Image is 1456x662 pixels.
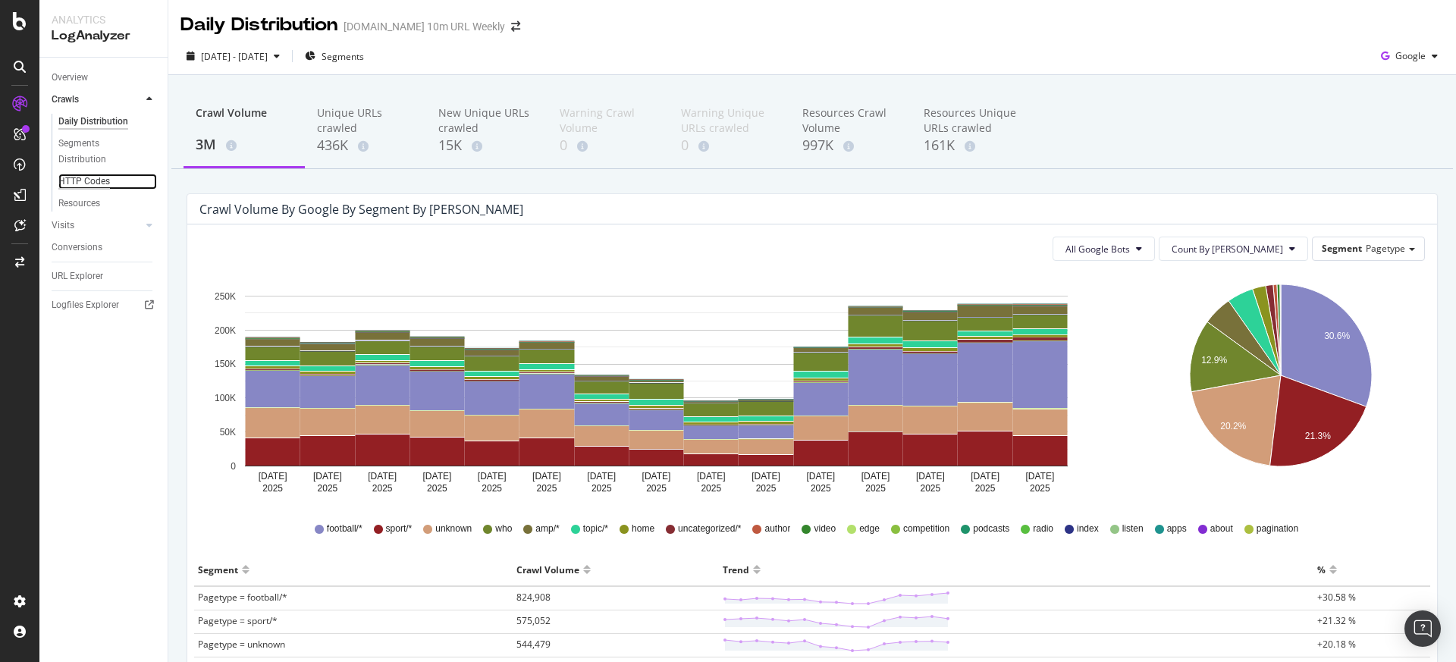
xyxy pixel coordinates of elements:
a: Visits [52,218,142,234]
div: Logfiles Explorer [52,297,119,313]
a: Logfiles Explorer [52,297,157,313]
span: Pagetype = football/* [198,591,287,604]
div: Crawl Volume by google by Segment by [PERSON_NAME] [199,202,523,217]
div: Resources [58,196,100,212]
span: Segments [322,50,364,63]
span: sport/* [386,522,413,535]
text: 2025 [701,483,721,494]
div: HTTP Codes [58,174,110,190]
text: [DATE] [478,471,507,482]
div: Conversions [52,240,102,256]
a: Overview [52,70,157,86]
text: 2025 [427,483,447,494]
div: Unique URLs crawled [317,105,414,136]
text: 50K [220,427,236,438]
text: 2025 [975,483,996,494]
text: [DATE] [861,471,890,482]
span: pagination [1257,522,1298,535]
div: 15K [438,136,535,155]
span: 544,479 [516,638,551,651]
div: arrow-right-arrow-left [511,21,520,32]
a: URL Explorer [52,268,157,284]
span: competition [903,522,949,535]
svg: A chart. [1136,273,1426,500]
span: Pagetype [1366,242,1405,255]
div: 3M [196,135,293,155]
a: Conversions [52,240,157,256]
text: 21.3% [1304,431,1330,441]
text: [DATE] [642,471,671,482]
div: 161K [924,136,1021,155]
span: Pagetype = unknown [198,638,285,651]
text: 200K [215,325,236,336]
text: 2025 [262,483,283,494]
div: 436K [317,136,414,155]
div: Overview [52,70,88,86]
div: 997K [802,136,899,155]
div: Warning Unique URLs crawled [681,105,778,136]
span: home [632,522,654,535]
div: 0 [560,136,657,155]
text: [DATE] [916,471,945,482]
a: HTTP Codes [58,174,157,190]
span: video [814,522,836,535]
button: Segments [299,44,370,68]
text: 2025 [591,483,612,494]
text: 150K [215,359,236,370]
span: [DATE] - [DATE] [201,50,268,63]
div: Visits [52,218,74,234]
text: [DATE] [423,471,452,482]
div: Trend [723,557,749,582]
div: LogAnalyzer [52,27,155,45]
span: radio [1033,522,1053,535]
text: [DATE] [532,471,561,482]
text: [DATE] [806,471,835,482]
text: [DATE] [752,471,780,482]
button: Count By [PERSON_NAME] [1159,237,1308,261]
a: Segments Distribution [58,136,157,168]
span: 824,908 [516,591,551,604]
div: URL Explorer [52,268,103,284]
span: uncategorized/* [678,522,741,535]
div: Resources Crawl Volume [802,105,899,136]
span: +30.58 % [1317,591,1356,604]
span: +20.18 % [1317,638,1356,651]
text: 100K [215,393,236,403]
div: Crawl Volume [516,557,579,582]
svg: A chart. [199,273,1113,500]
span: All Google Bots [1065,243,1130,256]
text: 2025 [1030,483,1050,494]
div: New Unique URLs crawled [438,105,535,136]
span: apps [1167,522,1187,535]
span: index [1077,522,1099,535]
span: 575,052 [516,614,551,627]
span: author [764,522,790,535]
span: amp/* [535,522,559,535]
text: 12.9% [1201,356,1227,366]
text: 250K [215,291,236,302]
text: 2025 [756,483,777,494]
text: [DATE] [259,471,287,482]
text: [DATE] [697,471,726,482]
div: Daily Distribution [58,114,128,130]
div: [DOMAIN_NAME] 10m URL Weekly [344,19,505,34]
div: Warning Crawl Volume [560,105,657,136]
div: Analytics [52,12,155,27]
span: unknown [435,522,472,535]
text: [DATE] [587,471,616,482]
a: Crawls [52,92,142,108]
div: 0 [681,136,778,155]
button: [DATE] - [DATE] [180,44,286,68]
a: Resources [58,196,157,212]
text: [DATE] [1025,471,1054,482]
text: 2025 [318,483,338,494]
text: [DATE] [971,471,999,482]
text: 2025 [920,483,940,494]
span: who [495,522,512,535]
span: Segment [1322,242,1362,255]
a: Daily Distribution [58,114,157,130]
span: edge [859,522,880,535]
text: 2025 [865,483,886,494]
text: 20.2% [1220,421,1246,431]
